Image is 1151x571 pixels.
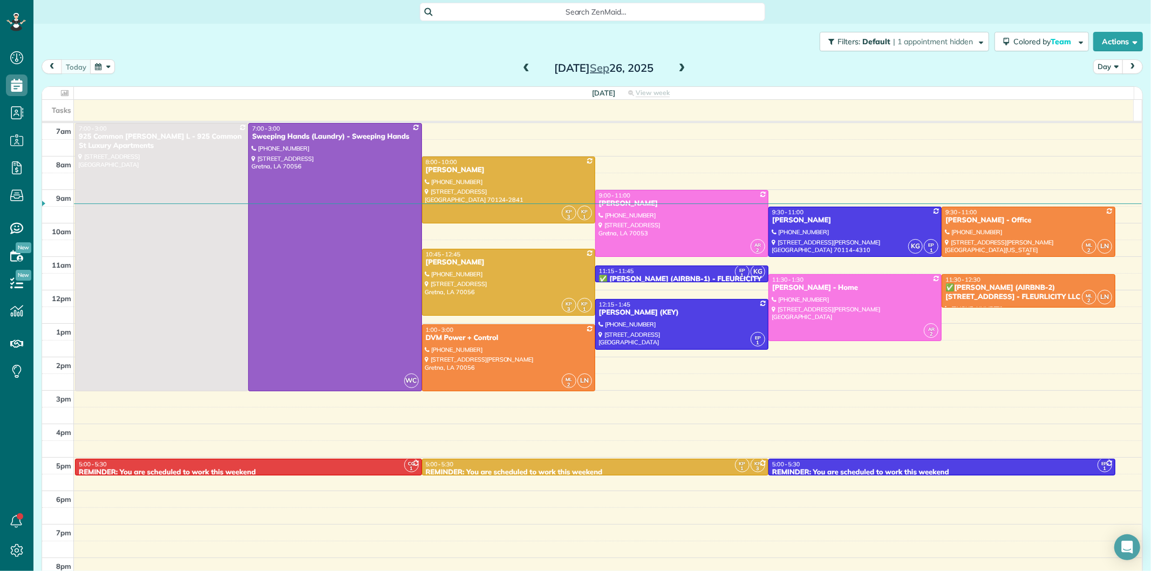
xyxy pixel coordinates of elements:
span: 7:00 - 3:00 [252,125,280,132]
span: KG [751,264,765,279]
span: 1pm [56,328,71,336]
span: 3pm [56,395,71,403]
span: 9:30 - 11:00 [945,208,977,216]
small: 2 [751,246,765,256]
span: LN [1098,290,1112,304]
span: Colored by [1013,37,1075,46]
div: Sweeping Hands (Laundry) - Sweeping Hands [251,132,418,141]
span: EP [739,267,745,273]
div: [PERSON_NAME] [598,199,765,208]
span: 11am [52,261,71,269]
small: 2 [562,380,576,390]
span: 8:00 - 10:00 [426,158,457,166]
small: 2 [1082,246,1096,256]
small: 1 [405,464,418,474]
div: ✅[PERSON_NAME] (AIRBNB-2) [STREET_ADDRESS] - FLEURLICITY LLC [945,283,1112,302]
small: 3 [751,464,765,474]
span: 10:45 - 12:45 [426,250,461,258]
span: 8am [56,160,71,169]
small: 1 [578,304,591,315]
div: DVM Power + Control [425,334,592,343]
div: REMINDER: You are scheduled to work this weekend [425,468,766,477]
span: 2pm [56,361,71,370]
small: 1 [578,212,591,222]
span: ML [1086,242,1092,248]
span: 12pm [52,294,71,303]
span: KP [581,301,588,307]
small: 1 [1098,464,1112,474]
div: [PERSON_NAME] [772,216,938,225]
span: 10am [52,227,71,236]
h2: [DATE] 26, 2025 [536,62,671,74]
button: Day [1093,59,1123,74]
span: 5pm [56,461,71,470]
span: LN [577,373,592,388]
small: 2 [1082,296,1096,306]
span: AR [755,242,761,248]
span: 7:00 - 3:00 [79,125,107,132]
span: Default [862,37,891,46]
small: 3 [562,304,576,315]
button: Filters: Default | 1 appointment hidden [820,32,989,51]
div: [PERSON_NAME] [425,166,592,175]
button: next [1122,59,1143,74]
span: 11:30 - 1:30 [772,276,803,283]
span: | 1 appointment hidden [893,37,973,46]
span: AR [928,326,935,332]
span: EP [928,242,934,248]
div: REMINDER: You are scheduled to work this weekend [78,468,419,477]
span: CG [408,460,414,466]
span: WC [404,373,419,388]
div: Open Intercom Messenger [1114,534,1140,560]
span: 12:15 - 1:45 [599,301,630,308]
div: 925 Common [PERSON_NAME] L - 925 Common St Luxury Apartments [78,132,245,151]
span: [DATE] [592,89,615,97]
small: 1 [735,464,749,474]
span: LN [1098,239,1112,254]
span: KP [581,208,588,214]
button: Actions [1093,32,1143,51]
span: KP [755,460,761,466]
span: 1:00 - 3:00 [426,326,454,334]
small: 3 [562,212,576,222]
span: 6pm [56,495,71,504]
small: 2 [924,329,938,339]
span: New [16,270,31,281]
div: [PERSON_NAME] - Home [772,283,938,293]
span: 5:00 - 5:30 [426,460,454,468]
span: ML [1086,293,1092,298]
span: KP [566,301,572,307]
span: 7pm [56,528,71,537]
span: KG [908,239,923,254]
span: 8pm [56,562,71,570]
span: 9:30 - 11:00 [772,208,803,216]
button: Colored byTeam [995,32,1089,51]
span: KP [739,460,746,466]
span: 9:00 - 11:00 [599,192,630,199]
span: 11:30 - 12:30 [945,276,980,283]
small: 1 [924,246,938,256]
span: 9am [56,194,71,202]
span: Sep [590,61,609,74]
div: [PERSON_NAME] (KEY) [598,308,765,317]
span: 4pm [56,428,71,437]
small: 1 [735,270,749,281]
span: 5:00 - 5:30 [772,460,800,468]
span: New [16,242,31,253]
span: ML [566,376,572,382]
span: 11:15 - 11:45 [599,267,634,275]
button: prev [42,59,62,74]
span: EP [755,335,761,341]
span: 7am [56,127,71,135]
span: View week [636,89,670,97]
button: today [61,59,91,74]
div: REMINDER: You are scheduled to work this weekend [772,468,1112,477]
div: [PERSON_NAME] - Office [945,216,1112,225]
span: 5:00 - 5:30 [79,460,107,468]
small: 1 [751,338,765,348]
span: EP [1102,460,1108,466]
div: [PERSON_NAME] [425,258,592,267]
div: ✅ [PERSON_NAME] (AIRBNB-1) - FLEURLICITY LLC [598,275,765,293]
span: Team [1051,37,1073,46]
a: Filters: Default | 1 appointment hidden [814,32,989,51]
